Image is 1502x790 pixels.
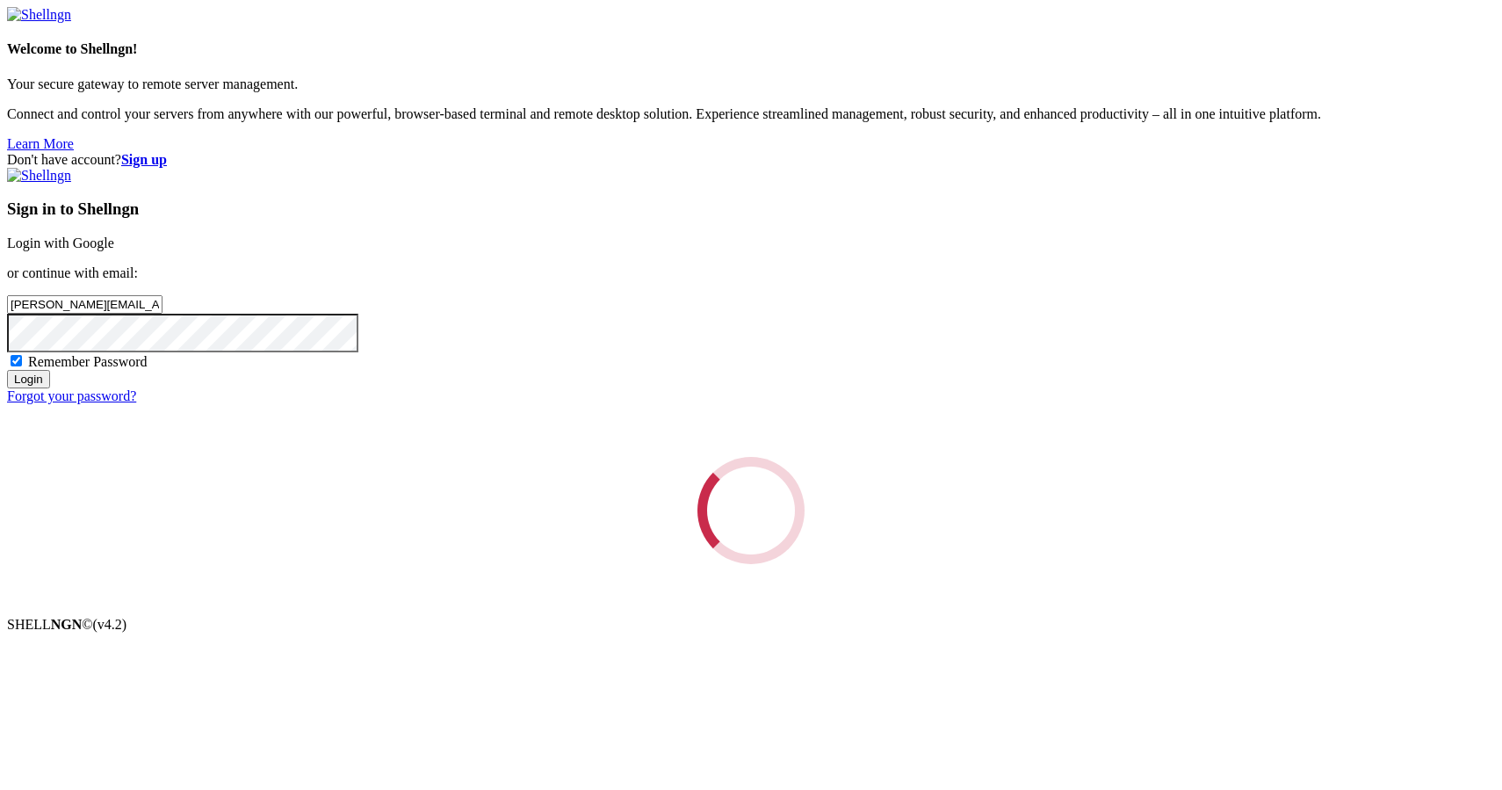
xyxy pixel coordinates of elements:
input: Remember Password [11,355,22,366]
p: or continue with email: [7,265,1495,281]
a: Forgot your password? [7,388,136,403]
a: Sign up [121,152,167,167]
span: Remember Password [28,354,148,369]
span: SHELL © [7,617,126,632]
img: Shellngn [7,168,71,184]
div: Don't have account? [7,152,1495,168]
input: Login [7,370,50,388]
b: NGN [51,617,83,632]
h3: Sign in to Shellngn [7,199,1495,219]
a: Learn More [7,136,74,151]
input: Email address [7,295,162,314]
a: Login with Google [7,236,114,250]
span: 4.2.0 [93,617,127,632]
p: Connect and control your servers from anywhere with our powerful, browser-based terminal and remo... [7,106,1495,122]
img: Shellngn [7,7,71,23]
p: Your secure gateway to remote server management. [7,76,1495,92]
div: Loading... [692,452,809,569]
h4: Welcome to Shellngn! [7,41,1495,57]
